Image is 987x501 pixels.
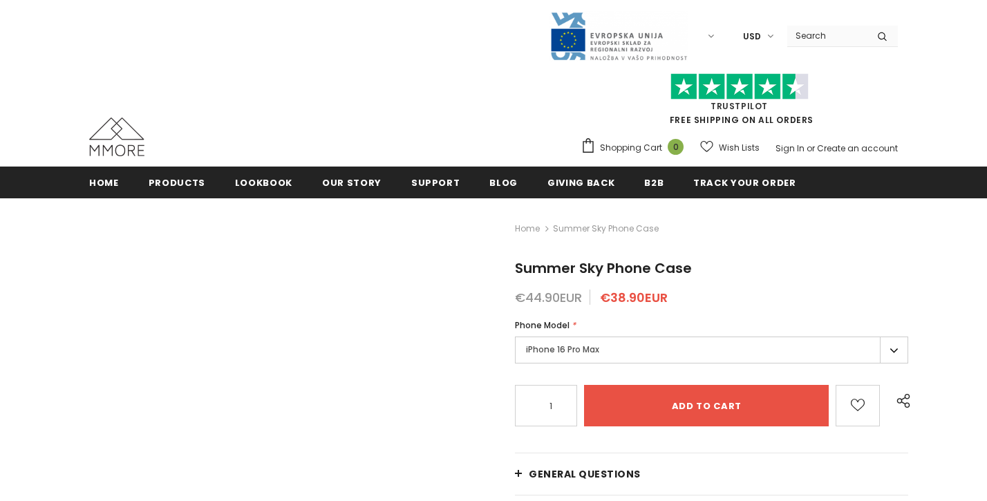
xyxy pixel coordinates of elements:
a: General Questions [515,453,908,495]
a: B2B [644,167,664,198]
img: Javni Razpis [549,11,688,62]
a: Home [89,167,119,198]
span: Summer Sky Phone Case [553,220,659,237]
span: Track your order [693,176,796,189]
span: Blog [489,176,518,189]
a: Track your order [693,167,796,198]
input: Add to cart [584,385,829,426]
span: Lookbook [235,176,292,189]
a: support [411,167,460,198]
a: Shopping Cart 0 [581,138,690,158]
a: Sign In [775,142,805,154]
a: Our Story [322,167,382,198]
span: 0 [668,139,684,155]
span: support [411,176,460,189]
span: Giving back [547,176,614,189]
span: €38.90EUR [600,289,668,306]
span: USD [743,30,761,44]
span: Phone Model [515,319,570,331]
img: MMORE Cases [89,117,144,156]
a: Create an account [817,142,898,154]
span: General Questions [529,467,641,481]
label: iPhone 16 Pro Max [515,337,908,363]
span: FREE SHIPPING ON ALL ORDERS [581,79,898,126]
span: Products [149,176,205,189]
span: or [807,142,815,154]
span: Wish Lists [719,141,760,155]
a: Home [515,220,540,237]
img: Trust Pilot Stars [670,73,809,100]
span: Home [89,176,119,189]
a: Products [149,167,205,198]
a: Javni Razpis [549,30,688,41]
span: B2B [644,176,664,189]
span: Summer Sky Phone Case [515,258,692,278]
a: Blog [489,167,518,198]
input: Search Site [787,26,867,46]
span: €44.90EUR [515,289,582,306]
a: Trustpilot [711,100,768,112]
a: Lookbook [235,167,292,198]
a: Wish Lists [700,135,760,160]
span: Our Story [322,176,382,189]
span: Shopping Cart [600,141,662,155]
a: Giving back [547,167,614,198]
